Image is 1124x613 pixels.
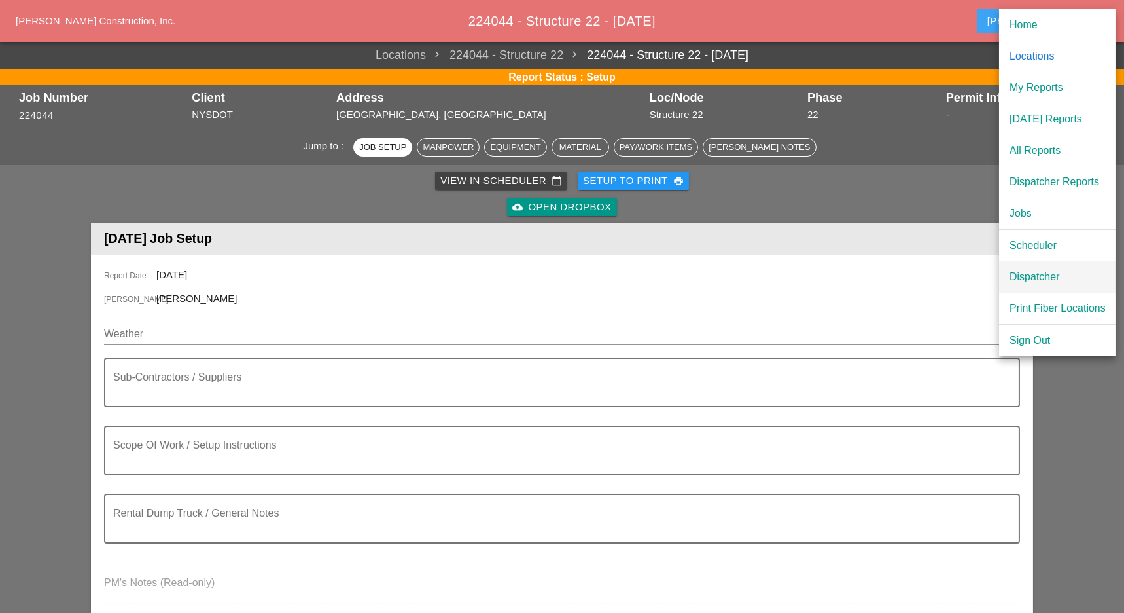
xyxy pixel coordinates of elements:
[1010,17,1106,33] div: Home
[423,141,474,154] div: Manpower
[552,176,562,186] i: calendar_today
[999,166,1116,198] a: Dispatcher Reports
[1010,269,1106,285] div: Dispatcher
[946,107,1105,122] div: -
[353,138,412,157] button: Job Setup
[620,141,692,154] div: Pay/Work Items
[807,91,940,104] div: Phase
[999,135,1116,166] a: All Reports
[1010,80,1106,96] div: My Reports
[999,261,1116,293] a: Dispatcher
[507,198,616,216] a: Open Dropbox
[104,324,1002,344] input: Weather
[999,230,1116,261] a: Scheduler
[946,91,1105,104] div: Permit Info
[999,9,1116,41] a: Home
[650,91,801,104] div: Loc/Node
[650,107,801,122] div: Structure 22
[336,91,643,104] div: Address
[91,223,1033,255] header: [DATE] Job Setup
[104,293,156,305] span: [PERSON_NAME]
[1010,333,1106,348] div: Sign Out
[1010,301,1106,316] div: Print Fiber Locations
[512,200,611,215] div: Open Dropbox
[435,172,567,190] a: View in Scheduler
[512,202,523,212] i: cloud_upload
[557,141,603,154] div: Material
[1010,174,1106,190] div: Dispatcher Reports
[1010,48,1106,64] div: Locations
[113,443,1000,474] textarea: Scope Of Work / Setup Instructions
[156,293,237,304] span: [PERSON_NAME]
[417,138,480,157] button: Manpower
[1010,143,1106,158] div: All Reports
[19,108,54,123] button: 224044
[709,141,810,154] div: [PERSON_NAME] Notes
[359,141,406,154] div: Job Setup
[807,107,940,122] div: 22
[484,138,546,157] button: Equipment
[999,198,1116,229] a: Jobs
[113,511,1000,542] textarea: Rental Dump Truck / General Notes
[1010,238,1106,253] div: Scheduler
[673,176,684,186] i: print
[192,91,330,104] div: Client
[552,138,609,157] button: Material
[468,14,656,28] span: 224044 - Structure 22 - [DATE]
[578,172,689,190] button: Setup to Print
[490,141,540,154] div: Equipment
[16,15,175,26] a: [PERSON_NAME] Construction, Inc.
[156,269,187,280] span: [DATE]
[336,107,643,122] div: [GEOGRAPHIC_DATA], [GEOGRAPHIC_DATA]
[614,138,698,157] button: Pay/Work Items
[376,46,426,64] a: Locations
[1010,206,1106,221] div: Jobs
[192,107,330,122] div: NYSDOT
[113,375,1000,406] textarea: Sub-Contractors / Suppliers
[999,103,1116,135] a: [DATE] Reports
[426,46,563,64] span: 224044 - Structure 22
[104,572,1020,604] textarea: PM's Notes (Read-only)
[583,174,684,189] div: Setup to Print
[999,72,1116,103] a: My Reports
[987,13,1093,29] div: [PERSON_NAME]
[303,140,349,151] span: Jump to :
[19,91,185,104] div: Job Number
[977,9,1103,33] button: [PERSON_NAME]
[1010,111,1106,127] div: [DATE] Reports
[563,46,748,64] a: 224044 - Structure 22 - [DATE]
[104,270,156,282] span: Report Date
[440,174,562,189] div: View in Scheduler
[703,138,816,157] button: [PERSON_NAME] Notes
[999,41,1116,72] a: Locations
[999,293,1116,324] a: Print Fiber Locations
